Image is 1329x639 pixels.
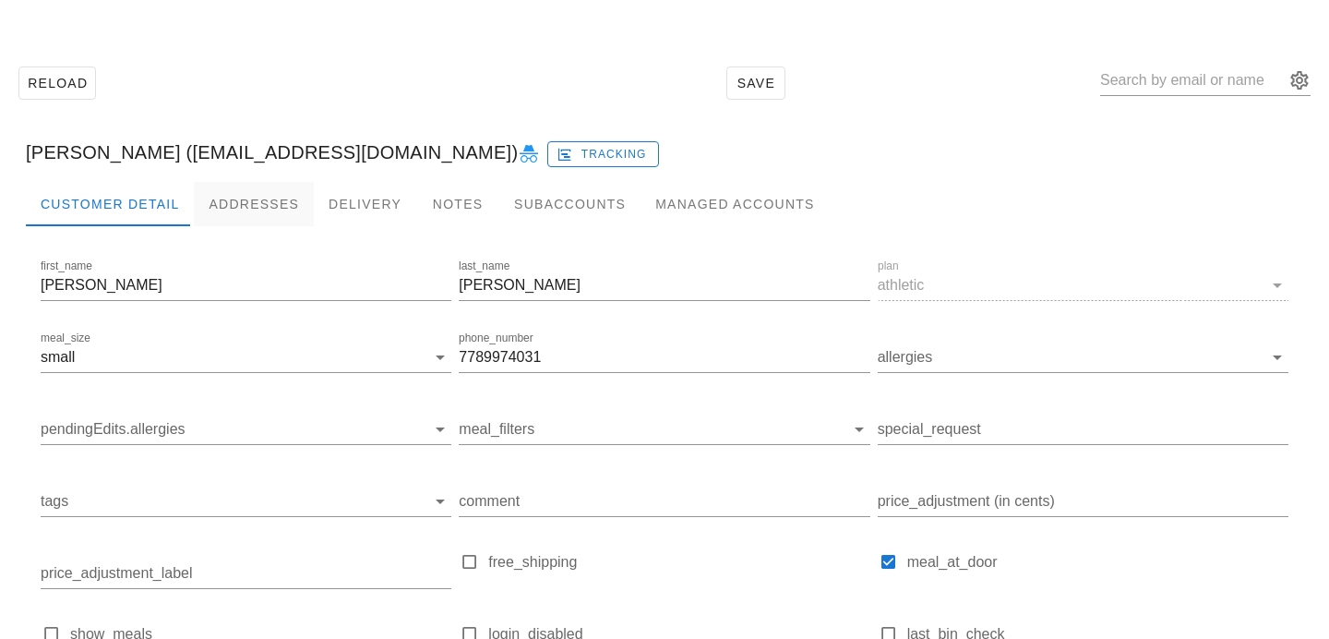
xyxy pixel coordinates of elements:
[41,415,451,444] div: pendingEdits.allergies
[547,141,659,167] button: Tracking
[878,343,1288,372] div: allergies
[416,182,499,226] div: Notes
[41,332,90,345] label: meal_size
[726,66,785,100] button: Save
[11,123,1318,182] div: [PERSON_NAME] ([EMAIL_ADDRESS][DOMAIN_NAME])
[499,182,641,226] div: Subaccounts
[547,138,659,167] a: Tracking
[459,259,509,273] label: last_name
[735,76,777,90] span: Save
[560,146,647,163] span: Tracking
[41,343,451,372] div: meal_sizesmall
[27,76,88,90] span: Reload
[459,415,869,444] div: meal_filters
[41,349,75,366] div: small
[1288,69,1311,91] button: appended action
[459,332,533,345] label: phone_number
[314,182,416,226] div: Delivery
[18,66,96,100] button: Reload
[488,553,869,572] label: free_shipping
[41,259,92,273] label: first_name
[907,553,1288,572] label: meal_at_door
[194,182,314,226] div: Addresses
[1100,66,1285,95] input: Search by email or name
[26,182,194,226] div: Customer Detail
[641,182,829,226] div: Managed Accounts
[878,271,1288,300] div: planathletic
[41,487,451,516] div: tags
[878,259,899,273] label: plan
